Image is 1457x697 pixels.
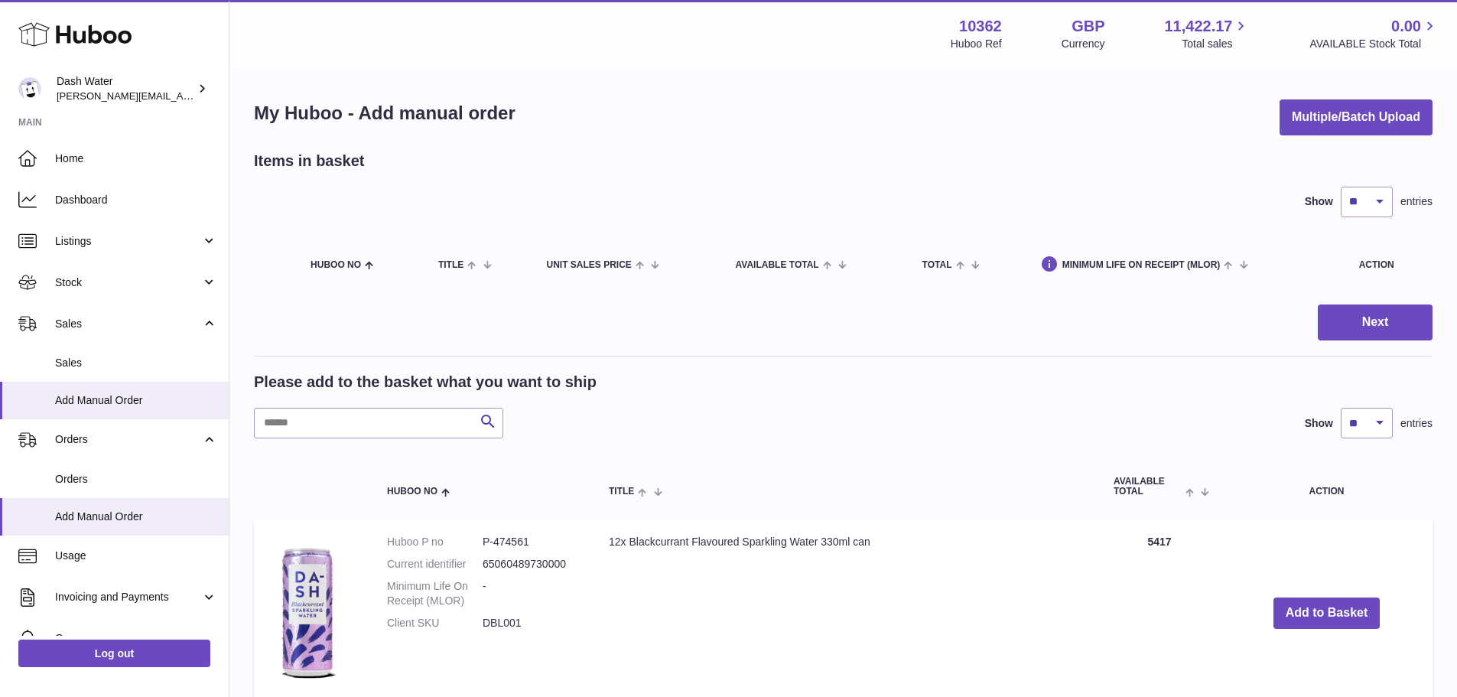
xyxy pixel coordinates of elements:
[254,101,515,125] h1: My Huboo - Add manual order
[55,631,217,646] span: Cases
[57,74,194,103] div: Dash Water
[1391,16,1421,37] span: 0.00
[387,579,483,608] dt: Minimum Life On Receipt (MLOR)
[254,372,597,392] h2: Please add to the basket what you want to ship
[1309,16,1439,51] a: 0.00 AVAILABLE Stock Total
[483,616,578,630] dd: DBL001
[1221,461,1433,512] th: Action
[55,549,217,563] span: Usage
[57,90,307,102] span: [PERSON_NAME][EMAIL_ADDRESS][DOMAIN_NAME]
[1114,477,1182,497] span: AVAILABLE Total
[1182,37,1250,51] span: Total sales
[55,234,201,249] span: Listings
[1062,260,1221,270] span: Minimum Life On Receipt (MLOR)
[546,260,631,270] span: Unit Sales Price
[55,472,217,487] span: Orders
[1359,260,1417,270] div: Action
[1318,305,1433,340] button: Next
[55,432,201,447] span: Orders
[387,616,483,630] dt: Client SKU
[387,535,483,549] dt: Huboo P no
[438,260,463,270] span: Title
[1273,598,1381,629] button: Add to Basket
[959,16,1002,37] strong: 10362
[951,37,1002,51] div: Huboo Ref
[387,487,437,497] span: Huboo no
[1400,416,1433,431] span: entries
[609,487,634,497] span: Title
[1062,37,1105,51] div: Currency
[55,275,201,290] span: Stock
[1280,99,1433,135] button: Multiple/Batch Upload
[55,317,201,331] span: Sales
[269,535,346,688] img: 12x Blackcurrant Flavoured Sparkling Water 330ml can
[55,393,217,408] span: Add Manual Order
[1309,37,1439,51] span: AVAILABLE Stock Total
[18,640,210,667] a: Log out
[55,193,217,207] span: Dashboard
[1164,16,1250,51] a: 11,422.17 Total sales
[55,151,217,166] span: Home
[55,356,217,370] span: Sales
[736,260,819,270] span: AVAILABLE Total
[1400,194,1433,209] span: entries
[55,590,201,604] span: Invoicing and Payments
[483,557,578,572] dd: 65060489730000
[483,535,578,549] dd: P-474561
[1072,16,1104,37] strong: GBP
[1305,416,1333,431] label: Show
[387,557,483,572] dt: Current identifier
[483,579,578,608] dd: -
[18,77,41,100] img: james@dash-water.com
[311,260,361,270] span: Huboo no
[1305,194,1333,209] label: Show
[922,260,952,270] span: Total
[254,151,365,171] h2: Items in basket
[1164,16,1232,37] span: 11,422.17
[55,510,217,524] span: Add Manual Order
